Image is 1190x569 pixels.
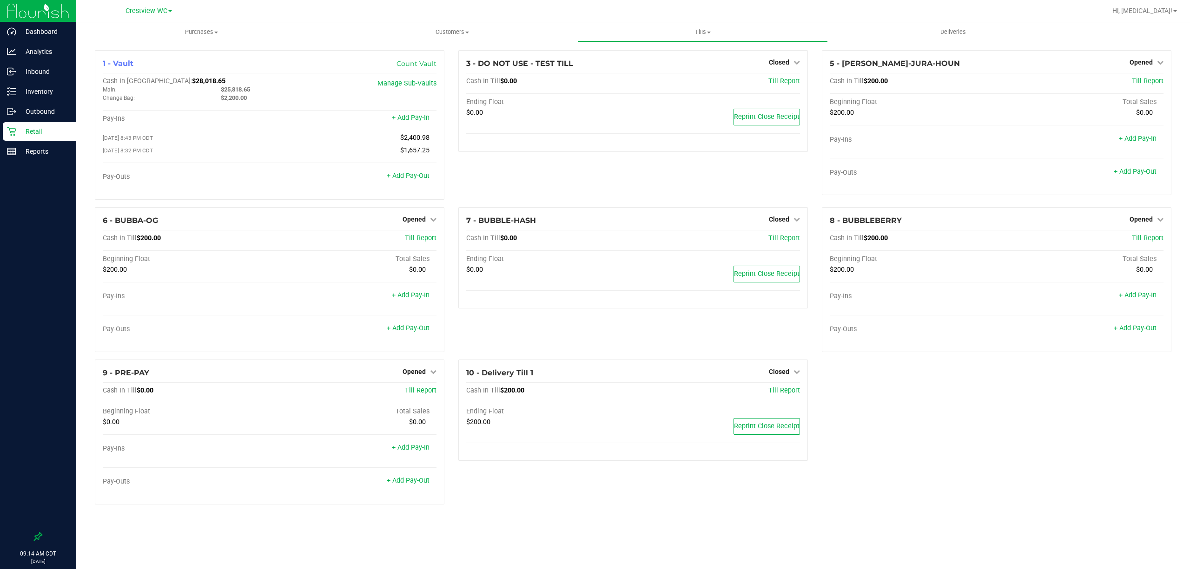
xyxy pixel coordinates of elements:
span: $200.00 [103,266,127,274]
div: Beginning Float [830,255,997,263]
a: Till Report [1132,77,1164,85]
a: Till Report [768,386,800,394]
div: Total Sales [997,98,1164,106]
div: Pay-Outs [103,173,270,181]
span: Cash In Till [103,234,137,242]
a: Customers [327,22,577,42]
span: $0.00 [500,77,517,85]
span: Hi, [MEDICAL_DATA]! [1112,7,1172,14]
inline-svg: Outbound [7,107,16,116]
a: Manage Sub-Vaults [377,79,436,87]
span: 8 - BUBBLEBERRY [830,216,902,225]
div: Pay-Ins [103,292,270,301]
span: Cash In Till [830,234,864,242]
div: Beginning Float [103,255,270,263]
span: Deliveries [928,28,978,36]
span: Reprint Close Receipt [734,422,800,430]
div: Ending Float [466,255,633,263]
p: 09:14 AM CDT [4,549,72,558]
span: $2,400.98 [400,134,430,142]
a: Till Report [768,234,800,242]
div: Total Sales [270,255,436,263]
span: $200.00 [830,266,854,274]
inline-svg: Analytics [7,47,16,56]
span: 10 - Delivery Till 1 [466,368,533,377]
span: Reprint Close Receipt [734,113,800,121]
a: + Add Pay-In [392,114,430,122]
span: 9 - PRE-PAY [103,368,149,377]
span: $28,018.65 [192,77,225,85]
p: Inbound [16,66,72,77]
a: + Add Pay-In [392,291,430,299]
a: + Add Pay-Out [387,477,430,484]
div: Total Sales [270,407,436,416]
span: $200.00 [830,109,854,117]
div: Total Sales [997,255,1164,263]
span: $200.00 [864,234,888,242]
p: Dashboard [16,26,72,37]
span: $25,818.65 [221,86,250,93]
span: 3 - DO NOT USE - TEST TILL [466,59,573,68]
span: Opened [1130,59,1153,66]
div: Pay-Outs [830,169,997,177]
inline-svg: Retail [7,127,16,136]
span: Opened [403,368,426,375]
span: Opened [403,216,426,223]
span: Reprint Close Receipt [734,270,800,278]
a: + Add Pay-Out [1114,324,1157,332]
a: + Add Pay-In [1119,291,1157,299]
span: Cash In Till [103,386,137,394]
div: Pay-Outs [103,325,270,334]
p: Reports [16,146,72,157]
div: Ending Float [466,407,633,416]
span: 7 - BUBBLE-HASH [466,216,536,225]
p: Outbound [16,106,72,117]
a: Till Report [405,234,436,242]
span: Cash In Till [466,77,500,85]
span: $1,657.25 [400,146,430,154]
span: [DATE] 8:32 PM CDT [103,147,153,154]
span: $2,200.00 [221,94,247,101]
div: Beginning Float [830,98,997,106]
div: Pay-Ins [830,292,997,301]
button: Reprint Close Receipt [734,109,800,125]
span: Purchases [76,28,327,36]
span: $200.00 [500,386,524,394]
a: Count Vault [397,59,436,68]
div: Beginning Float [103,407,270,416]
a: Till Report [768,77,800,85]
span: 5 - [PERSON_NAME]-JURA-HOUN [830,59,960,68]
a: + Add Pay-Out [387,324,430,332]
span: Main: [103,86,117,93]
span: Cash In Till [466,234,500,242]
p: Inventory [16,86,72,97]
a: Till Report [405,386,436,394]
inline-svg: Inventory [7,87,16,96]
span: Closed [769,59,789,66]
span: [DATE] 8:43 PM CDT [103,135,153,141]
iframe: Resource center [9,495,37,523]
label: Pin the sidebar to full width on large screens [33,532,43,541]
p: Retail [16,126,72,137]
span: Opened [1130,216,1153,223]
span: $200.00 [466,418,490,426]
div: Pay-Ins [830,136,997,144]
span: $0.00 [466,266,483,274]
span: $0.00 [409,266,426,274]
span: Till Report [1132,234,1164,242]
span: 6 - BUBBA-OG [103,216,158,225]
div: Pay-Outs [830,325,997,334]
span: Closed [769,216,789,223]
button: Reprint Close Receipt [734,266,800,282]
span: Tills [578,28,827,36]
span: Cash In Till [830,77,864,85]
span: $0.00 [1136,266,1153,274]
inline-svg: Inbound [7,67,16,76]
span: $0.00 [103,418,119,426]
a: + Add Pay-Out [387,172,430,180]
